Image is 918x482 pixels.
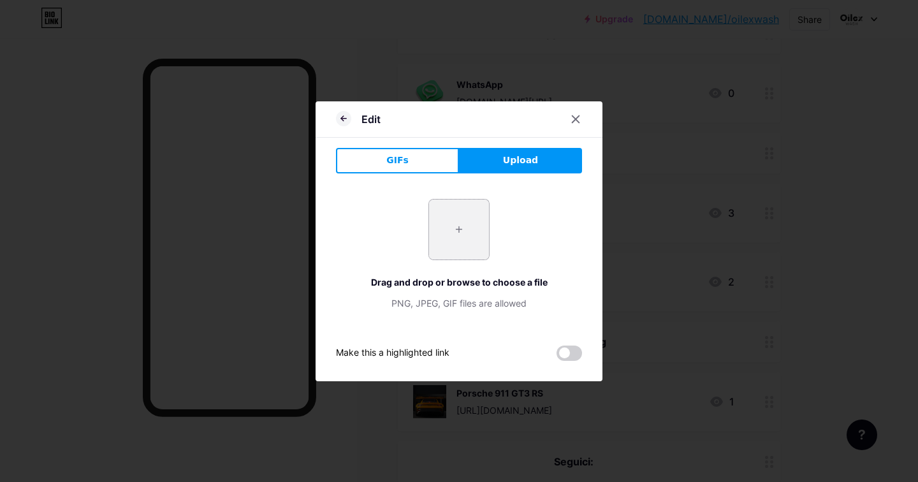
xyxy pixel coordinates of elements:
span: Upload [503,154,538,167]
span: GIFs [386,154,409,167]
div: PNG, JPEG, GIF files are allowed [336,296,582,310]
div: Make this a highlighted link [336,346,449,361]
div: Edit [361,112,381,127]
button: GIFs [336,148,459,173]
button: Upload [459,148,582,173]
div: Drag and drop or browse to choose a file [336,275,582,289]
